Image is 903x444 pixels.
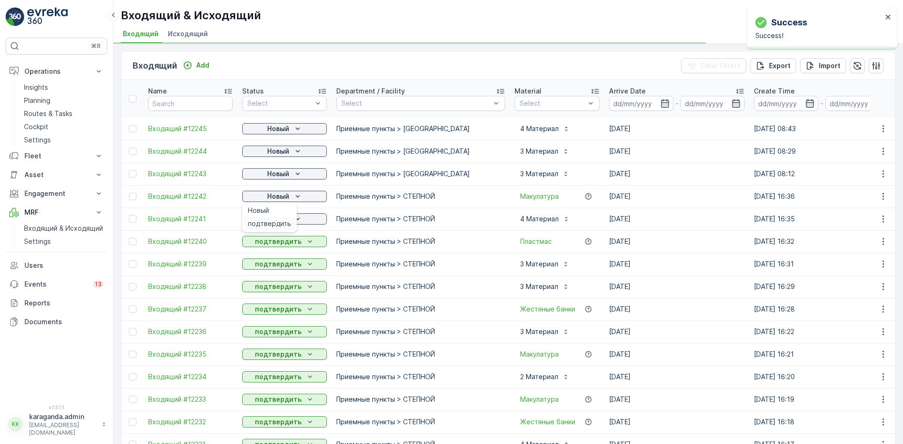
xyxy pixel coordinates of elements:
p: Приемные пункты > СТЕПНОЙ [336,350,505,359]
p: Новый [267,192,289,201]
p: Select [341,99,491,108]
a: Жестяные банки [520,304,575,314]
a: Insights [20,81,107,94]
span: Входящий #12239 [148,259,233,269]
a: Settings [20,235,107,248]
p: Select [247,99,312,108]
td: [DATE] 16:32 [749,230,894,253]
p: Settings [24,237,51,246]
button: Operations [6,62,107,81]
td: [DATE] [604,230,749,253]
p: Department / Facility [336,86,405,96]
button: 3 Материал [515,279,575,294]
p: 3 Материал [520,282,558,291]
p: Status [242,86,264,96]
a: Users [6,256,107,275]
a: Макулатура [520,350,559,359]
div: Toggle Row Selected [129,170,136,178]
button: Export [750,58,796,73]
div: Toggle Row Selected [129,238,136,245]
button: Новый [242,123,327,134]
p: Create Time [754,86,795,96]
img: logo_light-DOdMpM7g.png [27,8,68,26]
input: dd/mm/yyyy [754,96,818,111]
a: Documents [6,312,107,331]
button: Import [800,58,846,73]
p: 3 Материал [520,259,558,269]
button: Clear Filters [681,58,746,73]
p: Приемные пункты > СТЕПНОЙ [336,417,505,427]
p: Приемные пункты > СТЕПНОЙ [336,237,505,246]
td: [DATE] [604,140,749,163]
a: Входящий #12232 [148,417,233,427]
td: [DATE] 16:20 [749,366,894,388]
p: Select [520,99,585,108]
p: Приемные пункты > СТЕПНОЙ [336,327,505,336]
ul: Новый [242,202,297,232]
td: [DATE] 16:18 [749,411,894,433]
button: подтвердить [242,236,327,247]
span: Входящий #12238 [148,282,233,291]
a: Settings [20,133,107,147]
span: Макулатура [520,395,559,404]
p: Reports [24,298,103,308]
a: Макулатура [520,192,559,201]
p: 3 Материал [520,169,558,179]
button: 3 Материал [515,324,575,339]
p: Приемные пункты > [GEOGRAPHIC_DATA] [336,124,505,133]
a: Routes & Tasks [20,107,107,120]
p: Documents [24,317,103,327]
p: Новый [267,147,289,156]
p: Arrive Date [609,86,646,96]
p: Входящий & Исходящий [121,8,261,23]
a: Входящий #12235 [148,350,233,359]
p: Fleet [24,151,88,161]
p: Приемные пункты > СТЕПНОЙ [336,304,505,314]
td: [DATE] 16:28 [749,298,894,320]
button: Новый [242,168,327,179]
p: Приемные пункты > СТЕПНОЙ [336,259,505,269]
p: Приемные пункты > СТЕПНОЙ [336,372,505,382]
p: Settings [24,135,51,145]
p: подтвердить [255,395,301,404]
p: Входящий & Исходящий [24,224,103,233]
div: Toggle Row Selected [129,418,136,426]
p: Routes & Tasks [24,109,72,118]
p: подтвердить [255,259,301,269]
a: Входящий #12245 [148,124,233,133]
p: подтвердить [255,237,301,246]
p: подтвердить [255,372,301,382]
span: Входящий #12241 [148,214,233,224]
p: подтвердить [255,304,301,314]
span: Пластмас [520,237,552,246]
a: Входящий #12237 [148,304,233,314]
td: [DATE] 16:31 [749,253,894,275]
p: Operations [24,67,88,76]
a: Жестяные банки [520,417,575,427]
span: Исходящий [168,29,208,39]
button: подтвердить [242,304,327,315]
button: 3 Материал [515,144,575,159]
button: Новый [242,191,327,202]
td: [DATE] [604,343,749,366]
td: [DATE] [604,253,749,275]
a: Входящий #12244 [148,147,233,156]
td: [DATE] [604,185,749,208]
p: Входящий [133,59,177,72]
p: 2 Материал [520,372,558,382]
span: Входящий #12234 [148,372,233,382]
a: Входящий #12243 [148,169,233,179]
button: подтвердить [242,349,327,360]
span: подтвердить [248,219,291,228]
a: Входящий #12242 [148,192,233,201]
p: - [820,98,824,109]
td: [DATE] 16:35 [749,208,894,230]
div: KK [8,417,23,432]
